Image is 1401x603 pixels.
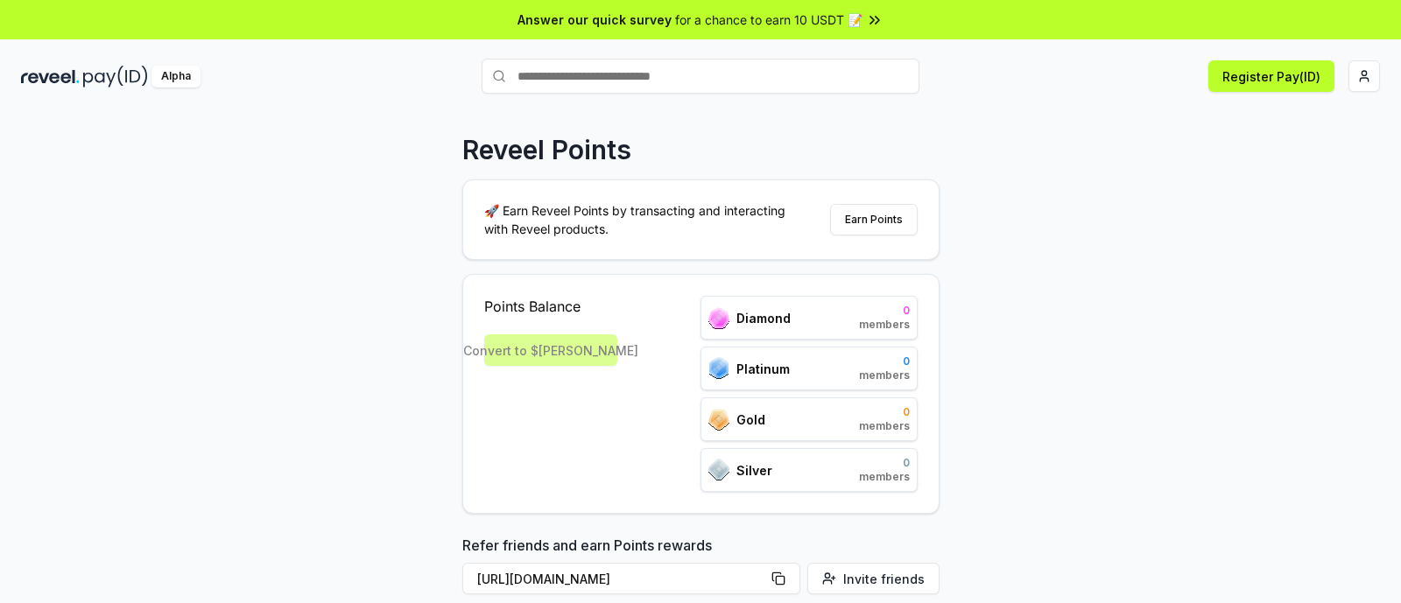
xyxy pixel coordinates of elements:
span: Platinum [736,360,790,378]
button: Register Pay(ID) [1208,60,1334,92]
span: Gold [736,410,765,429]
span: 0 [859,354,910,368]
img: reveel_dark [21,66,80,88]
span: 0 [859,456,910,470]
span: Invite friends [843,570,925,588]
p: 🚀 Earn Reveel Points by transacting and interacting with Reveel products. [484,201,799,238]
p: Reveel Points [462,134,631,165]
button: Earn Points [830,204,918,235]
span: members [859,368,910,382]
div: Alpha [151,66,201,88]
img: ranks_icon [708,357,729,380]
span: for a chance to earn 10 USDT 📝 [675,11,862,29]
span: members [859,419,910,433]
img: ranks_icon [708,307,729,329]
span: 0 [859,304,910,318]
span: Diamond [736,309,791,327]
span: members [859,470,910,484]
img: pay_id [83,66,148,88]
button: [URL][DOMAIN_NAME] [462,563,800,594]
span: 0 [859,405,910,419]
span: Silver [736,461,772,480]
div: Refer friends and earn Points rewards [462,535,940,601]
span: members [859,318,910,332]
span: Answer our quick survey [517,11,672,29]
button: Invite friends [807,563,940,594]
img: ranks_icon [708,459,729,481]
img: ranks_icon [708,409,729,431]
span: Points Balance [484,296,617,317]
